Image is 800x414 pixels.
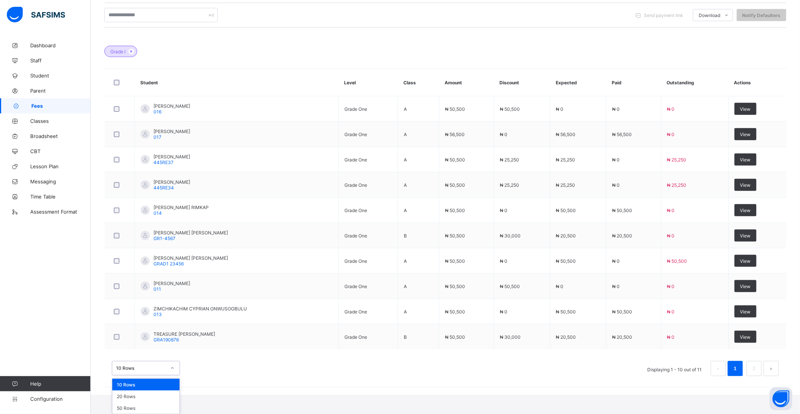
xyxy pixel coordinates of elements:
[112,391,180,402] div: 20 Rows
[404,258,407,264] span: A
[445,182,465,188] span: ₦ 50,500
[153,331,215,337] span: TREASURE [PERSON_NAME]
[153,236,175,241] span: GR1-4567
[344,132,367,137] span: Grade One
[500,233,521,239] span: ₦ 30,000
[644,12,684,18] span: Send payment link
[344,208,367,213] span: Grade One
[445,208,465,213] span: ₦ 50,500
[30,73,91,79] span: Student
[612,208,632,213] span: ₦ 50,500
[556,334,576,340] span: ₦ 20,500
[747,361,762,376] li: 2
[667,284,675,289] span: ₦ 0
[116,366,166,371] div: 10 Rows
[612,309,632,315] span: ₦ 50,500
[30,209,91,215] span: Assessment Format
[344,157,367,163] span: Grade One
[153,179,190,185] span: [PERSON_NAME]
[7,7,65,23] img: safsims
[556,208,576,213] span: ₦ 50,500
[500,208,507,213] span: ₦ 0
[612,233,632,239] span: ₦ 20,500
[445,284,465,289] span: ₦ 50,500
[153,109,161,115] span: 016
[404,157,407,163] span: A
[500,106,520,112] span: ₦ 50,500
[750,364,758,374] a: 2
[31,103,91,109] span: Fees
[500,258,507,264] span: ₦ 0
[606,69,661,96] th: Paid
[612,284,620,289] span: ₦ 0
[661,69,729,96] th: Outstanding
[667,182,687,188] span: ₦ 25,250
[153,185,174,191] span: 445RE34
[153,306,247,312] span: ZIMCHIKACHIM CYPRIAN ONWUSOGBULU
[344,284,367,289] span: Grade One
[30,194,91,200] span: Time Table
[740,182,751,188] span: View
[556,284,564,289] span: ₦ 0
[135,69,339,96] th: Student
[398,69,439,96] th: Class
[667,258,687,264] span: ₦ 50,500
[612,132,632,137] span: ₦ 56,500
[500,334,521,340] span: ₦ 30,000
[500,182,519,188] span: ₦ 25,250
[500,284,520,289] span: ₦ 50,500
[445,106,465,112] span: ₦ 50,500
[494,69,550,96] th: Discount
[404,284,407,289] span: A
[612,334,632,340] span: ₦ 20,500
[667,309,675,315] span: ₦ 0
[30,42,91,48] span: Dashboard
[153,103,190,109] span: [PERSON_NAME]
[344,309,367,315] span: Grade One
[153,129,190,134] span: [PERSON_NAME]
[112,402,180,414] div: 50 Rows
[30,118,91,124] span: Classes
[30,178,91,185] span: Messaging
[404,208,407,213] span: A
[740,157,751,163] span: View
[764,361,779,376] li: 下一页
[740,309,751,315] span: View
[740,284,751,289] span: View
[667,334,675,340] span: ₦ 0
[30,381,90,387] span: Help
[764,361,779,376] button: next page
[667,157,687,163] span: ₦ 25,250
[344,334,367,340] span: Grade One
[404,182,407,188] span: A
[556,106,564,112] span: ₦ 0
[344,233,367,239] span: Grade One
[711,361,726,376] button: prev page
[153,160,174,165] span: 445RE37
[729,69,786,96] th: Actions
[740,208,751,213] span: View
[743,12,781,18] span: Notify Defaulters
[667,208,675,213] span: ₦ 0
[500,132,507,137] span: ₦ 0
[642,361,708,376] li: Displaying 1 - 10 out of 11
[344,182,367,188] span: Grade One
[740,233,751,239] span: View
[344,106,367,112] span: Grade One
[153,255,228,261] span: [PERSON_NAME] [PERSON_NAME]
[153,205,209,210] span: [PERSON_NAME] RIMKAP
[30,148,91,154] span: CBT
[404,233,407,239] span: B
[770,388,792,410] button: Open asap
[550,69,606,96] th: Expected
[445,309,465,315] span: ₦ 50,500
[153,286,161,292] span: 011
[404,106,407,112] span: A
[153,134,161,140] span: 017
[612,258,620,264] span: ₦ 0
[110,49,126,54] span: Grade I
[711,361,726,376] li: 上一页
[732,364,739,374] a: 1
[339,69,398,96] th: Level
[667,106,675,112] span: ₦ 0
